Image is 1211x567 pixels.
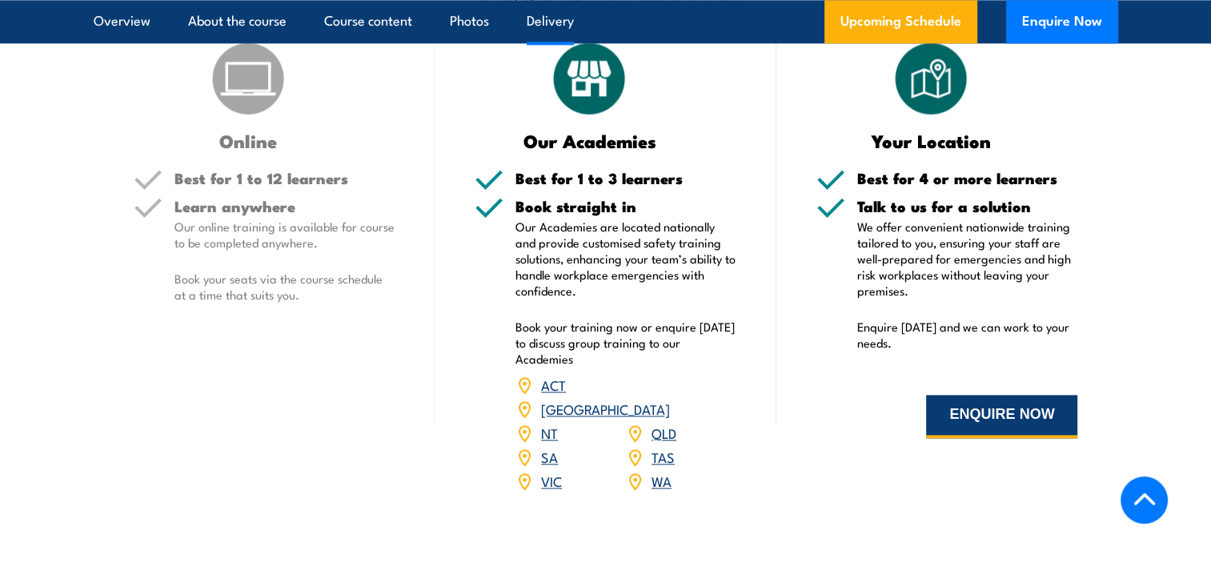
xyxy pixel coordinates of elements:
h3: Your Location [816,131,1046,150]
h5: Book straight in [515,199,736,214]
h5: Best for 1 to 12 learners [174,171,395,186]
a: ACT [541,375,566,394]
h5: Best for 1 to 3 learners [515,171,736,186]
p: Book your training now or enquire [DATE] to discuss group training to our Academies [515,319,736,367]
a: WA [652,471,672,490]
a: TAS [652,447,675,466]
p: Our online training is available for course to be completed anywhere. [174,219,395,251]
a: VIC [541,471,562,490]
a: QLD [652,423,676,442]
h5: Best for 4 or more learners [857,171,1078,186]
p: Enquire [DATE] and we can work to your needs. [857,319,1078,351]
a: NT [541,423,558,442]
p: We offer convenient nationwide training tailored to you, ensuring your staff are well-prepared fo... [857,219,1078,299]
h5: Learn anywhere [174,199,395,214]
button: ENQUIRE NOW [926,395,1077,438]
a: SA [541,447,558,466]
h5: Talk to us for a solution [857,199,1078,214]
h3: Our Academies [475,131,704,150]
p: Book your seats via the course schedule at a time that suits you. [174,271,395,303]
p: Our Academies are located nationally and provide customised safety training solutions, enhancing ... [515,219,736,299]
a: [GEOGRAPHIC_DATA] [541,399,670,418]
h3: Online [134,131,363,150]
